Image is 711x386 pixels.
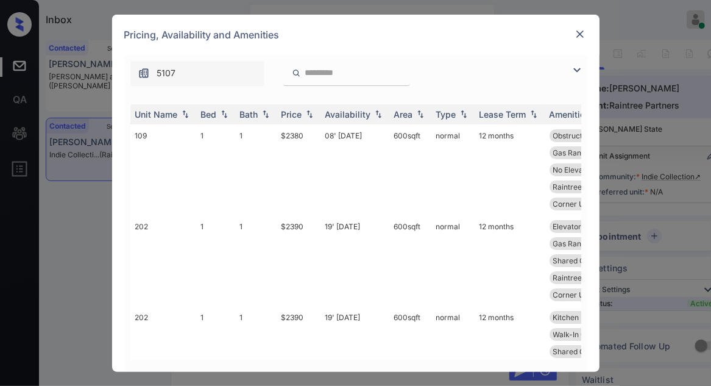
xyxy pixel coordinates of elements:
[277,124,320,215] td: $2380
[431,215,475,306] td: normal
[475,124,545,215] td: 12 months
[157,66,176,80] span: 5107
[372,110,384,118] img: sorting
[553,347,606,356] span: Shared Garage
[235,215,277,306] td: 1
[240,109,258,120] div: Bath
[475,215,545,306] td: 12 months
[553,290,593,299] span: Corner Unit
[277,215,320,306] td: $2390
[196,124,235,215] td: 1
[479,109,526,120] div: Lease Term
[553,199,593,209] span: Corner Unit
[431,124,475,215] td: normal
[235,124,277,215] td: 1
[325,109,371,120] div: Availability
[201,109,217,120] div: Bed
[389,124,431,215] td: 600 sqft
[553,256,606,265] span: Shared Garage
[320,215,389,306] td: 19' [DATE]
[179,110,191,118] img: sorting
[130,215,196,306] td: 202
[112,15,600,55] div: Pricing, Availability and Amenities
[553,222,614,231] span: Elevator Proxim...
[389,215,431,306] td: 600 sqft
[414,110,426,118] img: sorting
[553,330,607,339] span: Walk-In Closets
[320,124,389,215] td: 08' [DATE]
[553,182,649,191] span: Raintree [MEDICAL_DATA]...
[553,239,590,248] span: Gas Range
[260,110,272,118] img: sorting
[574,28,586,40] img: close
[550,109,590,120] div: Amenities
[303,110,316,118] img: sorting
[528,110,540,118] img: sorting
[394,109,413,120] div: Area
[130,124,196,215] td: 109
[196,215,235,306] td: 1
[458,110,470,118] img: sorting
[138,67,150,79] img: icon-zuma
[292,68,301,79] img: icon-zuma
[553,313,604,322] span: Kitchen Pantry
[553,165,614,174] span: No Elevator Acc...
[281,109,302,120] div: Price
[553,148,590,157] span: Gas Range
[135,109,178,120] div: Unit Name
[570,63,584,77] img: icon-zuma
[436,109,456,120] div: Type
[553,273,649,282] span: Raintree [MEDICAL_DATA]...
[218,110,230,118] img: sorting
[553,131,610,140] span: Obstructed View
